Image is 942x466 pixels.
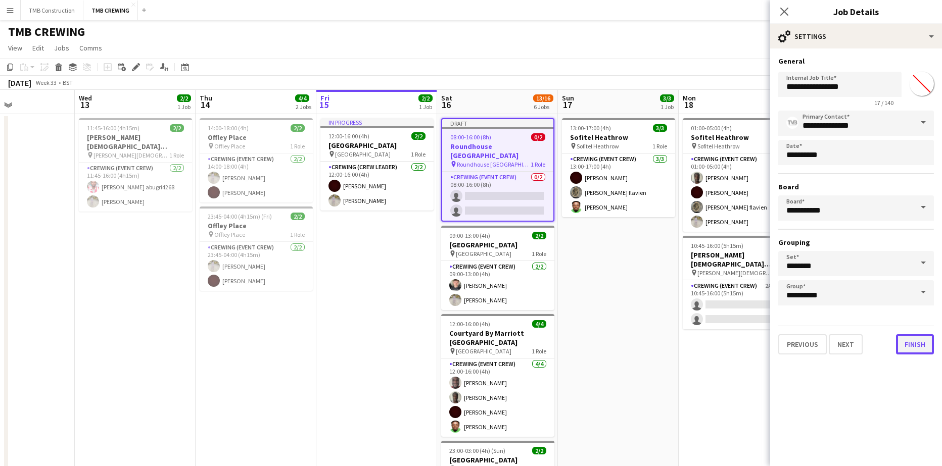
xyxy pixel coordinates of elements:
[441,226,554,310] app-job-card: 09:00-13:00 (4h)2/2[GEOGRAPHIC_DATA] [GEOGRAPHIC_DATA]1 RoleCrewing (Event Crew)2/209:00-13:00 (4...
[79,118,192,212] app-job-card: 11:45-16:00 (4h15m)2/2[PERSON_NAME][DEMOGRAPHIC_DATA][GEOGRAPHIC_DATA] [PERSON_NAME][DEMOGRAPHIC_...
[319,99,329,111] span: 15
[441,118,554,222] app-job-card: Draft08:00-16:00 (8h)0/2Roundhouse [GEOGRAPHIC_DATA] Roundhouse [GEOGRAPHIC_DATA]1 RoleCrewing (E...
[295,94,309,102] span: 4/4
[177,94,191,102] span: 2/2
[8,24,85,39] h1: TMB CREWING
[683,280,796,329] app-card-role: Crewing (Event Crew)2A0/210:45-16:00 (5h15m)
[320,118,434,211] app-job-card: In progress12:00-16:00 (4h)2/2[GEOGRAPHIC_DATA] [GEOGRAPHIC_DATA]1 RoleCrewing (Crew Leader)2/212...
[683,133,796,142] h3: Sofitel Heathrow
[32,43,44,53] span: Edit
[532,447,546,454] span: 2/2
[8,78,31,88] div: [DATE]
[683,250,796,269] h3: [PERSON_NAME][DEMOGRAPHIC_DATA][GEOGRAPHIC_DATA]
[562,93,574,102] span: Sun
[320,162,434,211] app-card-role: Crewing (Crew Leader)2/212:00-16:00 (4h)[PERSON_NAME][PERSON_NAME]
[169,151,184,159] span: 1 Role
[681,99,696,111] span: 18
[778,182,934,191] h3: Board
[449,447,505,454] span: 23:00-03:00 (4h) (Sun)
[170,124,184,132] span: 2/2
[442,119,553,127] div: Draft
[33,79,59,86] span: Week 33
[866,99,902,107] span: 17 / 140
[683,236,796,329] app-job-card: 10:45-16:00 (5h15m)0/2[PERSON_NAME][DEMOGRAPHIC_DATA][GEOGRAPHIC_DATA] [PERSON_NAME][DEMOGRAPHIC_...
[208,213,272,220] span: 23:45-04:00 (4h15m) (Fri)
[534,103,553,111] div: 6 Jobs
[449,232,490,239] span: 09:00-13:00 (4h)
[532,320,546,328] span: 4/4
[531,161,545,168] span: 1 Role
[83,1,138,20] button: TMB CREWING
[683,153,796,232] app-card-role: Crewing (Event Crew)4/401:00-05:00 (4h)[PERSON_NAME][PERSON_NAME][PERSON_NAME] flavien[PERSON_NAME]
[778,57,934,66] h3: General
[291,124,305,132] span: 2/2
[533,94,553,102] span: 13/16
[28,41,48,55] a: Edit
[200,206,313,291] div: 23:45-04:00 (4h15m) (Fri)2/2Offley Place Offley Place1 RoleCrewing (Event Crew)2/223:45-04:00 (4h...
[214,231,245,238] span: Offley Place
[8,43,22,53] span: View
[562,153,675,217] app-card-role: Crewing (Event Crew)3/313:00-17:00 (4h)[PERSON_NAME][PERSON_NAME] flavien[PERSON_NAME]
[208,124,249,132] span: 14:00-18:00 (4h)
[456,250,511,257] span: [GEOGRAPHIC_DATA]
[200,133,313,142] h3: Offley Place
[291,213,305,220] span: 2/2
[320,93,329,102] span: Fri
[320,141,434,150] h3: [GEOGRAPHIC_DATA]
[50,41,73,55] a: Jobs
[320,118,434,126] div: In progress
[79,163,192,212] app-card-role: Crewing (Event Crew)2/211:45-16:00 (4h15m)[PERSON_NAME] abugri4268[PERSON_NAME]
[177,103,191,111] div: 1 Job
[653,124,667,132] span: 3/3
[200,242,313,291] app-card-role: Crewing (Event Crew)2/223:45-04:00 (4h15m)[PERSON_NAME][PERSON_NAME]
[441,93,452,102] span: Sat
[683,118,796,232] app-job-card: 01:00-05:00 (4h)4/4Sofitel Heathrow Sofitel Heathrow1 RoleCrewing (Event Crew)4/401:00-05:00 (4h)...
[778,334,827,354] button: Previous
[896,334,934,354] button: Finish
[697,142,740,150] span: Sofitel Heathrow
[441,240,554,249] h3: [GEOGRAPHIC_DATA]
[290,142,305,150] span: 1 Role
[198,99,212,111] span: 14
[200,93,212,102] span: Thu
[770,5,942,18] h3: Job Details
[79,43,102,53] span: Comms
[79,93,92,102] span: Wed
[54,43,69,53] span: Jobs
[449,320,490,328] span: 12:00-16:00 (4h)
[532,347,546,355] span: 1 Role
[328,132,369,140] span: 12:00-16:00 (4h)
[661,103,674,111] div: 1 Job
[441,261,554,310] app-card-role: Crewing (Event Crew)2/209:00-13:00 (4h)[PERSON_NAME][PERSON_NAME]
[63,79,73,86] div: BST
[531,133,545,141] span: 0/2
[691,242,743,249] span: 10:45-16:00 (5h15m)
[570,124,611,132] span: 13:00-17:00 (4h)
[562,118,675,217] app-job-card: 13:00-17:00 (4h)3/3Sofitel Heathrow Sofitel Heathrow1 RoleCrewing (Event Crew)3/313:00-17:00 (4h)...
[77,99,92,111] span: 13
[457,161,531,168] span: Roundhouse [GEOGRAPHIC_DATA]
[456,347,511,355] span: [GEOGRAPHIC_DATA]
[200,118,313,202] app-job-card: 14:00-18:00 (4h)2/2Offley Place Offley Place1 RoleCrewing (Event Crew)2/214:00-18:00 (4h)[PERSON_...
[577,142,619,150] span: Sofitel Heathrow
[4,41,26,55] a: View
[93,151,169,159] span: [PERSON_NAME][DEMOGRAPHIC_DATA][GEOGRAPHIC_DATA]
[411,150,426,158] span: 1 Role
[214,142,245,150] span: Offley Place
[21,1,83,20] button: TMB Construction
[441,455,554,464] h3: [GEOGRAPHIC_DATA]
[562,133,675,142] h3: Sofitel Heathrow
[441,358,554,437] app-card-role: Crewing (Event Crew)4/412:00-16:00 (4h)[PERSON_NAME][PERSON_NAME][PERSON_NAME][PERSON_NAME]
[418,94,433,102] span: 2/2
[770,24,942,48] div: Settings
[440,99,452,111] span: 16
[441,314,554,437] div: 12:00-16:00 (4h)4/4Courtyard By Marriott [GEOGRAPHIC_DATA] [GEOGRAPHIC_DATA]1 RoleCrewing (Event ...
[691,124,732,132] span: 01:00-05:00 (4h)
